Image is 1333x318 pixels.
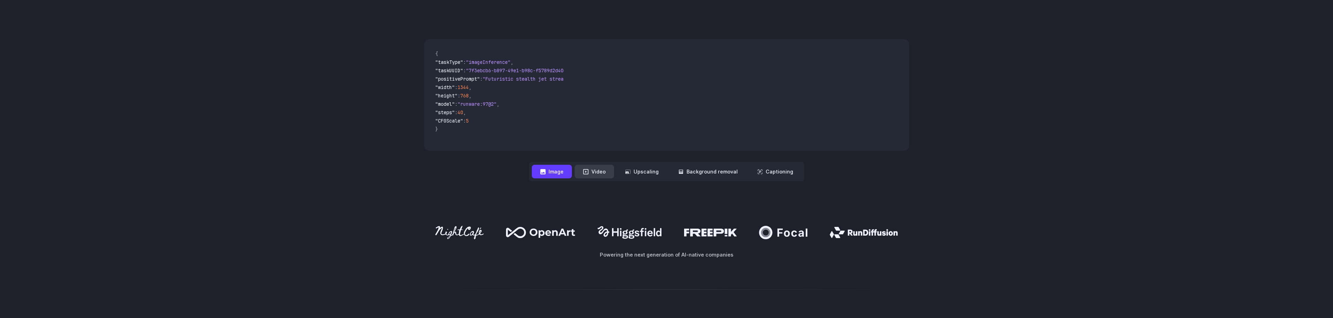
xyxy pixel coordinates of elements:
span: "taskUUID" [435,67,463,74]
span: : [463,67,466,74]
span: : [455,84,458,90]
span: : [458,93,460,99]
p: Powering the next generation of AI-native companies [424,251,909,259]
span: : [455,109,458,116]
span: { [435,51,438,57]
span: "steps" [435,109,455,116]
span: , [497,101,499,107]
span: "positivePrompt" [435,76,480,82]
span: "model" [435,101,455,107]
span: : [463,118,466,124]
span: "width" [435,84,455,90]
span: : [463,59,466,65]
span: "CFGScale" [435,118,463,124]
button: Video [575,165,614,178]
span: , [463,109,466,116]
button: Background removal [670,165,746,178]
span: : [455,101,458,107]
span: "7f3ebcb6-b897-49e1-b98c-f5789d2d40d7" [466,67,572,74]
span: 40 [458,109,463,116]
span: 5 [466,118,469,124]
span: 1344 [458,84,469,90]
span: , [469,84,472,90]
span: , [511,59,513,65]
span: : [480,76,483,82]
span: 768 [460,93,469,99]
span: , [469,93,472,99]
button: Upscaling [617,165,667,178]
span: "imageInference" [466,59,511,65]
span: "height" [435,93,458,99]
button: Captioning [749,165,802,178]
span: "taskType" [435,59,463,65]
span: } [435,126,438,132]
button: Image [532,165,572,178]
span: "Futuristic stealth jet streaking through a neon-lit cityscape with glowing purple exhaust" [483,76,736,82]
span: "runware:97@2" [458,101,497,107]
